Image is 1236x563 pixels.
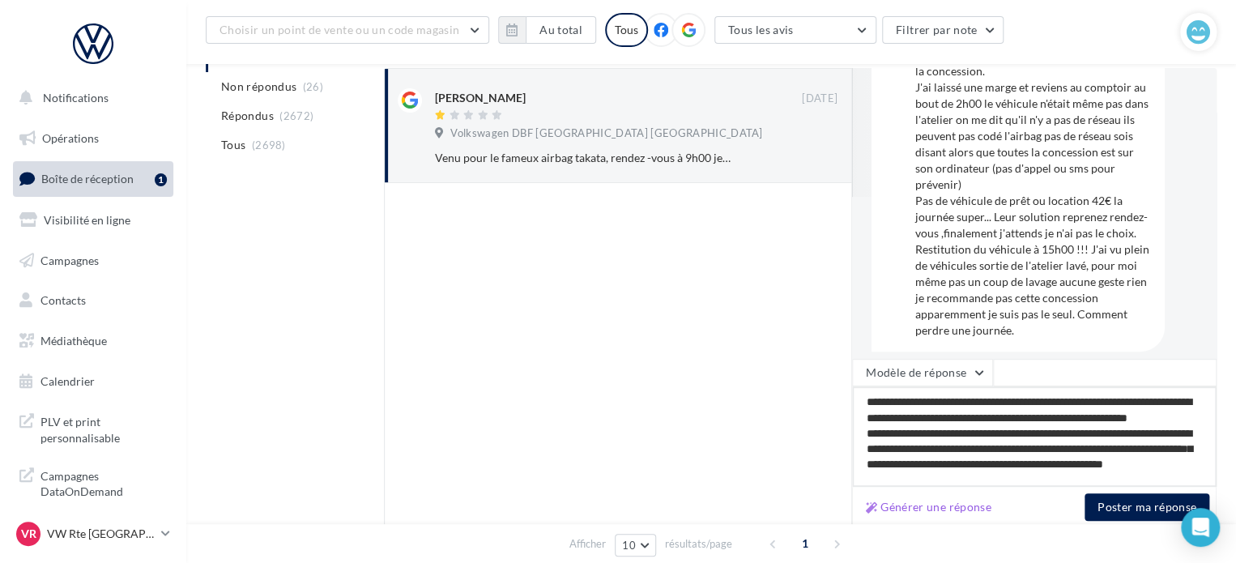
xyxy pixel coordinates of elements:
span: Afficher [569,536,606,552]
a: Contacts [10,284,177,318]
a: Visibilité en ligne [10,203,177,237]
span: Médiathèque [40,334,107,348]
span: Volkswagen DBF [GEOGRAPHIC_DATA] [GEOGRAPHIC_DATA] [450,126,762,141]
button: Modèle de réponse [852,359,993,386]
button: Au total [526,16,596,44]
span: 10 [622,539,636,552]
span: Opérations [42,131,99,145]
button: Au total [498,16,596,44]
span: PLV et print personnalisable [40,411,167,446]
button: 10 [615,534,656,557]
a: Calendrier [10,365,177,399]
span: Campagnes [40,253,99,267]
div: Venu pour le fameux airbag takata, rendez -vous à 9h00 je demande combien de temps ça dure on me ... [915,15,1152,339]
span: 1 [792,531,818,557]
span: Tous [221,137,245,153]
span: Tous les avis [728,23,794,36]
button: Poster ma réponse [1085,493,1209,521]
span: Choisir un point de vente ou un code magasin [219,23,459,36]
div: Venu pour le fameux airbag takata, rendez -vous à 9h00 je demande combien de temps ça dure on me ... [435,150,732,166]
span: (26) [303,80,323,93]
span: Notifications [43,91,109,104]
a: Campagnes DataOnDemand [10,459,177,506]
a: PLV et print personnalisable [10,404,177,452]
span: VR [21,526,36,542]
span: [DATE] [802,92,837,106]
span: Campagnes DataOnDemand [40,465,167,500]
a: VR VW Rte [GEOGRAPHIC_DATA] [13,518,173,549]
span: Boîte de réception [41,172,134,186]
a: Boîte de réception1 [10,161,177,196]
span: résultats/page [665,536,732,552]
div: Open Intercom Messenger [1181,508,1220,547]
span: Répondus [221,108,274,124]
button: Notifications [10,81,170,115]
div: Tous [605,13,648,47]
a: Médiathèque [10,324,177,358]
div: 1 [155,173,167,186]
span: (2672) [279,109,313,122]
button: Tous les avis [714,16,876,44]
button: Filtrer par note [882,16,1004,44]
span: (2698) [252,139,286,151]
p: VW Rte [GEOGRAPHIC_DATA] [47,526,155,542]
button: Choisir un point de vente ou un code magasin [206,16,489,44]
span: Calendrier [40,374,95,388]
span: Visibilité en ligne [44,213,130,227]
div: [PERSON_NAME] [435,90,526,106]
a: Opérations [10,122,177,156]
button: Générer une réponse [859,497,998,517]
a: Campagnes [10,244,177,278]
span: Contacts [40,293,86,307]
span: Non répondus [221,79,296,95]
